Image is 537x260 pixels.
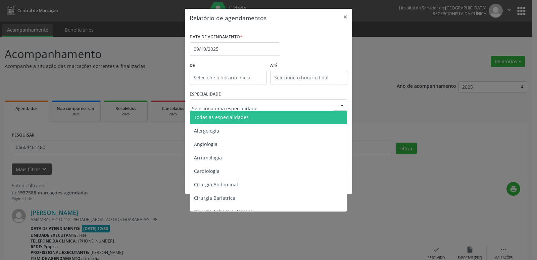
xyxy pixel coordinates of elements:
label: ESPECIALIDADE [190,89,221,100]
h5: Relatório de agendamentos [190,13,266,22]
span: Angiologia [194,141,217,147]
span: Cirurgia Bariatrica [194,195,235,201]
button: Close [339,9,352,25]
label: ATÉ [270,61,347,71]
input: Selecione o horário inicial [190,71,267,84]
label: DATA DE AGENDAMENTO [190,32,242,42]
span: Arritmologia [194,154,222,161]
span: Cirurgia Abdominal [194,181,238,188]
input: Seleciona uma especialidade [192,102,334,115]
span: Cirurgia Cabeça e Pescoço [194,208,253,215]
span: Alergologia [194,127,219,134]
input: Selecione uma data ou intervalo [190,42,280,56]
span: Cardiologia [194,168,219,174]
span: Todas as especialidades [194,114,249,120]
input: Selecione o horário final [270,71,347,84]
label: De [190,61,267,71]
